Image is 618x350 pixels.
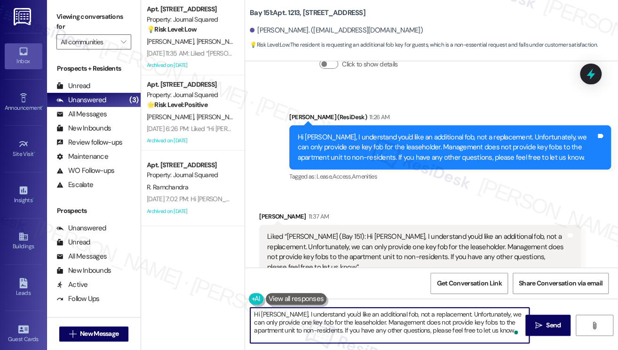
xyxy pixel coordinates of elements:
[5,275,42,301] a: Leads
[250,308,529,343] textarea: To enrich screen reader interactions, please activate Accessibility in Grammarly extension settings
[535,322,542,329] i: 
[147,124,372,133] div: [DATE] 6:26 PM: Liked “Hi [PERSON_NAME] and [PERSON_NAME]! Starting [DATE]…”
[147,15,234,24] div: Property: Journal Squared
[352,172,377,180] span: Amenities
[146,205,235,217] div: Archived on [DATE]
[5,182,42,208] a: Insights •
[56,9,131,34] label: Viewing conversations for
[56,252,107,261] div: All Messages
[56,266,111,276] div: New Inbounds
[289,170,611,183] div: Tagged as:
[147,80,234,90] div: Apt. [STREET_ADDRESS]
[56,109,107,119] div: All Messages
[519,278,602,288] span: Share Conversation via email
[56,123,111,133] div: New Inbounds
[513,273,609,294] button: Share Conversation via email
[250,8,365,18] b: Bay 151: Apt. 1213, [STREET_ADDRESS]
[147,25,197,33] strong: 💡 Risk Level: Low
[5,321,42,347] a: Guest Cards
[146,135,235,147] div: Archived on [DATE]
[127,93,141,107] div: (3)
[289,112,611,125] div: [PERSON_NAME] (ResiDesk)
[546,320,561,330] span: Send
[56,152,108,162] div: Maintenance
[147,160,234,170] div: Apt. [STREET_ADDRESS]
[297,132,596,163] div: Hi [PERSON_NAME], I understand you'd like an additional fob, not a replacement. Unfortunately, we...
[259,212,581,225] div: [PERSON_NAME]
[56,95,106,105] div: Unanswered
[147,170,234,180] div: Property: Journal Squared
[14,8,33,25] img: ResiDesk Logo
[5,228,42,254] a: Buildings
[306,212,329,221] div: 11:37 AM
[197,113,244,121] span: [PERSON_NAME]
[56,237,90,247] div: Unread
[317,172,332,180] span: Lease ,
[591,322,598,329] i: 
[56,180,93,190] div: Escalate
[147,113,197,121] span: [PERSON_NAME]
[267,232,566,272] div: Liked “[PERSON_NAME] (Bay 151): Hi [PERSON_NAME], I understand you'd like an additional fob, not ...
[56,280,88,290] div: Active
[80,329,119,339] span: New Message
[250,41,289,49] strong: 💡 Risk Level: Low
[342,59,397,69] label: Click to show details
[56,223,106,233] div: Unanswered
[367,112,390,122] div: 11:26 AM
[34,149,35,156] span: •
[47,64,141,73] div: Prospects + Residents
[69,330,76,338] i: 
[47,206,141,216] div: Prospects
[42,103,43,110] span: •
[250,40,597,50] span: : The resident is requesting an additional fob key for guests, which is a non-essential request a...
[525,315,571,336] button: Send
[5,136,42,162] a: Site Visit •
[332,172,351,180] span: Access ,
[5,43,42,69] a: Inbox
[147,4,234,14] div: Apt. [STREET_ADDRESS]
[147,100,207,109] strong: 🌟 Risk Level: Positive
[56,138,122,147] div: Review follow-ups
[59,326,129,342] button: New Message
[147,37,197,46] span: [PERSON_NAME]
[147,183,188,191] span: R. Ramchandra
[147,90,234,100] div: Property: Journal Squared
[250,25,423,35] div: [PERSON_NAME]. ([EMAIL_ADDRESS][DOMAIN_NAME])
[56,294,100,304] div: Follow Ups
[121,38,126,46] i: 
[430,273,507,294] button: Get Conversation Link
[56,81,90,91] div: Unread
[32,195,34,202] span: •
[146,59,235,71] div: Archived on [DATE]
[61,34,116,49] input: All communities
[56,166,114,176] div: WO Follow-ups
[436,278,501,288] span: Get Conversation Link
[197,37,246,46] span: [PERSON_NAME]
